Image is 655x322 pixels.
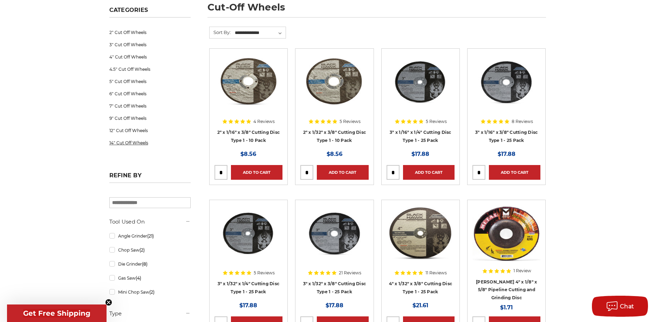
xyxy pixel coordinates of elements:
[387,205,455,295] a: 4" x 1/32" x 3/8" Cutting Disc
[472,54,540,143] a: 3" x 1/16" x 3/8" Cutting Disc
[149,289,155,295] span: (2)
[620,303,634,310] span: Chat
[147,233,154,239] span: (21)
[472,54,540,110] img: 3" x 1/16" x 3/8" Cutting Disc
[472,205,540,295] a: Mercer 4" x 1/8" x 5/8 Cutting and Light Grinding Wheel
[387,54,455,143] a: 3” x .0625” x 1/4” Die Grinder Cut-Off Wheels by Black Hawk Abrasives
[109,218,191,226] h5: Tool Used On
[109,230,191,242] a: Angle Grinder
[109,137,191,149] a: 14" Cut Off Wheels
[109,286,191,298] a: Mini Chop Saw
[403,165,455,180] a: Add to Cart
[109,100,191,112] a: 7" Cut Off Wheels
[109,51,191,63] a: 4" Cut Off Wheels
[300,54,368,110] img: 2" x 1/32" x 3/8" Cut Off Wheel
[109,75,191,88] a: 5" Cut Off Wheels
[476,279,537,300] a: [PERSON_NAME] 4" x 1/8" x 5/8" Pipeline Cutting and Grinding Disc
[327,151,342,157] span: $8.56
[105,299,112,306] button: Close teaser
[300,205,368,295] a: 3" x 1/32" x 3/8" Cut Off Wheel
[239,302,257,309] span: $17.88
[411,151,429,157] span: $17.88
[498,151,516,157] span: $17.88
[109,244,191,256] a: Chop Saw
[592,296,648,317] button: Chat
[7,304,107,322] div: Get Free ShippingClose teaser
[109,7,191,18] h5: Categories
[326,302,343,309] span: $17.88
[234,28,286,38] select: Sort By:
[214,205,282,261] img: 3" x 1/32" x 1/4" Cutting Disc
[207,2,546,18] h1: cut-off wheels
[136,275,141,281] span: (4)
[139,247,145,253] span: (2)
[109,26,191,39] a: 2" Cut Off Wheels
[240,151,256,157] span: $8.56
[300,54,368,143] a: 2" x 1/32" x 3/8" Cut Off Wheel
[109,39,191,51] a: 3" Cut Off Wheels
[317,165,368,180] a: Add to Cart
[489,165,540,180] a: Add to Cart
[214,54,282,110] img: 2" x 1/16" x 3/8" Cut Off Wheel
[109,309,191,318] h5: Type
[109,258,191,270] a: Die Grinder
[387,54,455,110] img: 3” x .0625” x 1/4” Die Grinder Cut-Off Wheels by Black Hawk Abrasives
[300,205,368,261] img: 3" x 1/32" x 3/8" Cut Off Wheel
[109,124,191,137] a: 12" Cut Off Wheels
[214,54,282,143] a: 2" x 1/16" x 3/8" Cut Off Wheel
[472,205,540,261] img: Mercer 4" x 1/8" x 5/8 Cutting and Light Grinding Wheel
[109,88,191,100] a: 6" Cut Off Wheels
[142,261,148,267] span: (8)
[109,272,191,284] a: Gas Saw
[109,63,191,75] a: 4.5" Cut Off Wheels
[500,304,513,311] span: $1.71
[23,309,90,317] span: Get Free Shipping
[109,112,191,124] a: 9" Cut Off Wheels
[210,27,231,37] label: Sort By:
[412,302,428,309] span: $21.61
[387,205,455,261] img: 4" x 1/32" x 3/8" Cutting Disc
[231,165,282,180] a: Add to Cart
[109,172,191,183] h5: Refine by
[214,205,282,295] a: 3" x 1/32" x 1/4" Cutting Disc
